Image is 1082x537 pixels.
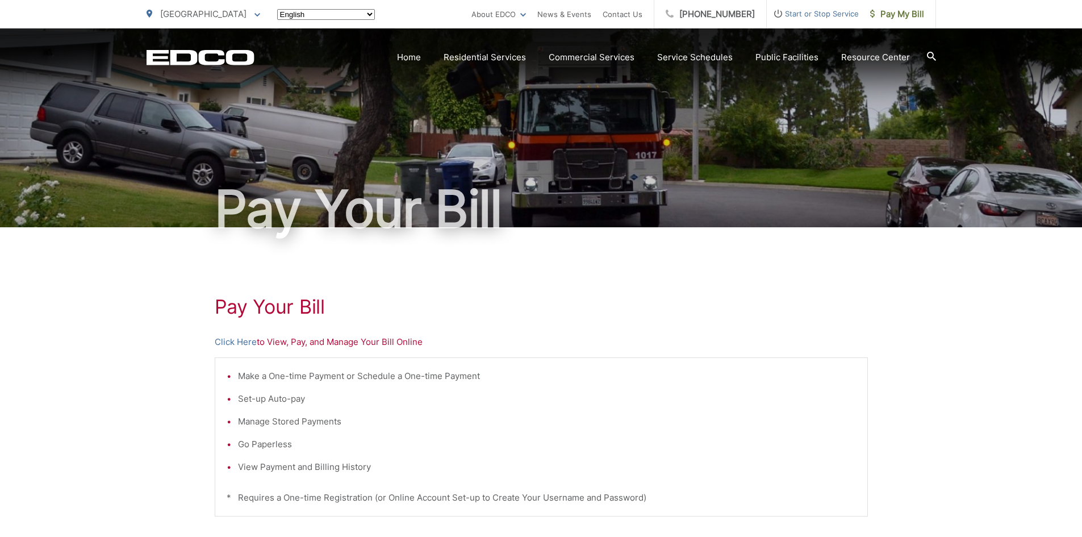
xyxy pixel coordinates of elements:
[471,7,526,21] a: About EDCO
[215,335,257,349] a: Click Here
[841,51,910,64] a: Resource Center
[603,7,642,21] a: Contact Us
[870,7,924,21] span: Pay My Bill
[657,51,733,64] a: Service Schedules
[397,51,421,64] a: Home
[549,51,634,64] a: Commercial Services
[537,7,591,21] a: News & Events
[755,51,818,64] a: Public Facilities
[238,438,856,451] li: Go Paperless
[147,49,254,65] a: EDCD logo. Return to the homepage.
[238,392,856,406] li: Set-up Auto-pay
[227,491,856,505] p: * Requires a One-time Registration (or Online Account Set-up to Create Your Username and Password)
[277,9,375,20] select: Select a language
[238,415,856,428] li: Manage Stored Payments
[444,51,526,64] a: Residential Services
[238,460,856,474] li: View Payment and Billing History
[215,335,868,349] p: to View, Pay, and Manage Your Bill Online
[160,9,247,19] span: [GEOGRAPHIC_DATA]
[238,369,856,383] li: Make a One-time Payment or Schedule a One-time Payment
[215,295,868,318] h1: Pay Your Bill
[147,181,936,238] h1: Pay Your Bill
